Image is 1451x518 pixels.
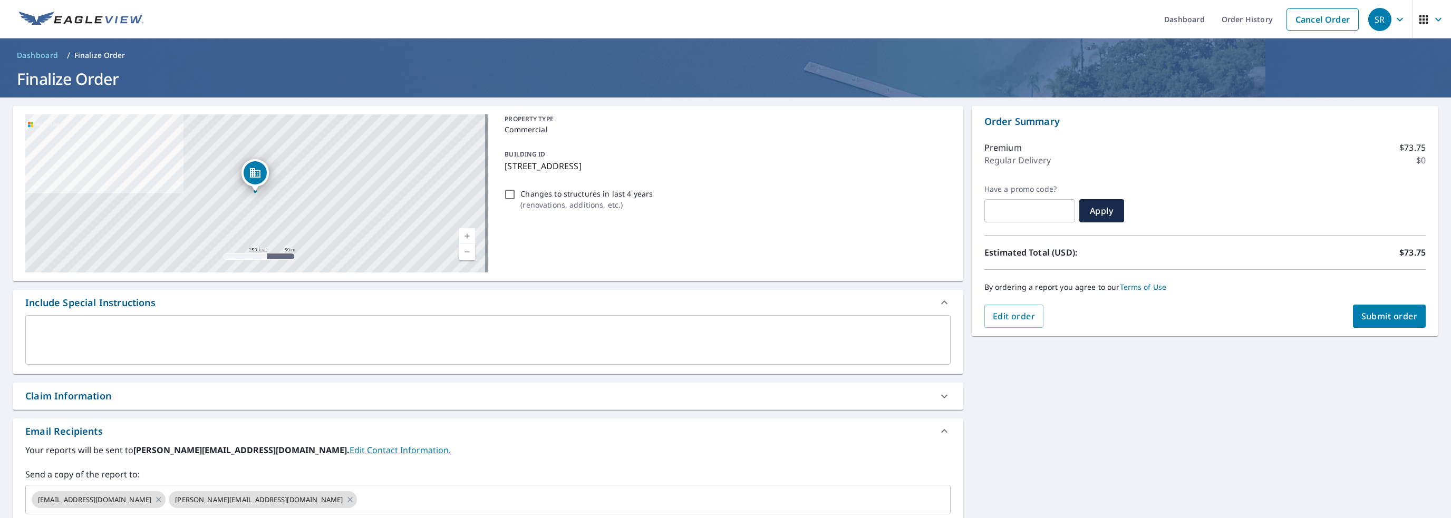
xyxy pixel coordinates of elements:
p: Regular Delivery [984,154,1051,167]
p: Premium [984,141,1022,154]
div: Include Special Instructions [25,296,156,310]
button: Edit order [984,305,1044,328]
span: Dashboard [17,50,59,61]
p: Order Summary [984,114,1426,129]
img: EV Logo [19,12,143,27]
div: [EMAIL_ADDRESS][DOMAIN_NAME] [32,491,166,508]
a: EditContactInfo [350,444,451,456]
span: Apply [1088,205,1116,217]
label: Send a copy of the report to: [25,468,951,481]
div: Include Special Instructions [13,290,963,315]
div: [PERSON_NAME][EMAIL_ADDRESS][DOMAIN_NAME] [169,491,357,508]
div: Claim Information [25,389,111,403]
p: By ordering a report you agree to our [984,282,1426,292]
div: Claim Information [13,383,963,409]
a: Current Level 17, Zoom In [459,228,475,244]
p: $73.75 [1399,246,1426,259]
a: Dashboard [13,47,63,64]
p: ( renovations, additions, etc. ) [520,199,653,210]
p: Commercial [505,124,946,135]
p: Estimated Total (USD): [984,246,1205,259]
button: Submit order [1353,305,1426,328]
nav: breadcrumb [13,47,1438,64]
p: $0 [1416,154,1426,167]
div: SR [1368,8,1391,31]
p: $73.75 [1399,141,1426,154]
span: Edit order [993,310,1036,322]
b: [PERSON_NAME][EMAIL_ADDRESS][DOMAIN_NAME]. [133,444,350,456]
a: Cancel Order [1286,8,1359,31]
button: Apply [1079,199,1124,222]
span: [PERSON_NAME][EMAIL_ADDRESS][DOMAIN_NAME] [169,495,349,505]
p: PROPERTY TYPE [505,114,946,124]
li: / [67,49,70,62]
div: Dropped pin, building 1, Commercial property, 7 Alverno Ct Redwood City, CA 94061 [241,159,269,192]
p: [STREET_ADDRESS] [505,160,946,172]
span: [EMAIL_ADDRESS][DOMAIN_NAME] [32,495,158,505]
div: Email Recipients [25,424,103,438]
a: Current Level 17, Zoom Out [459,244,475,260]
label: Have a promo code? [984,184,1075,194]
p: Finalize Order [74,50,125,61]
a: Terms of Use [1120,282,1167,292]
div: Email Recipients [13,418,963,444]
label: Your reports will be sent to [25,444,951,456]
p: Changes to structures in last 4 years [520,188,653,199]
p: BUILDING ID [505,150,545,159]
h1: Finalize Order [13,68,1438,90]
span: Submit order [1361,310,1418,322]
